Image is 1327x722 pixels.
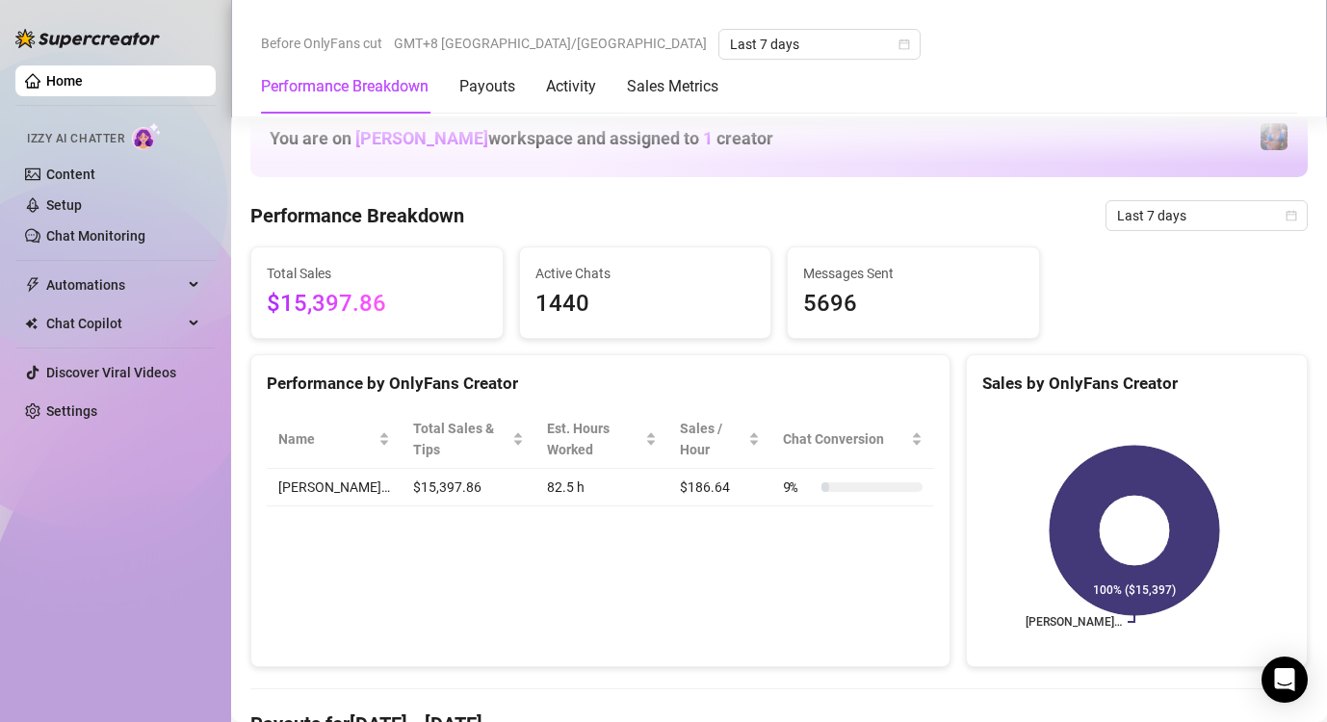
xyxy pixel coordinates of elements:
span: Before OnlyFans cut [261,29,382,58]
span: Name [278,428,375,450]
div: Performance Breakdown [261,75,429,98]
th: Chat Conversion [771,410,934,469]
span: calendar [898,39,910,50]
span: Total Sales [267,263,487,284]
img: logo-BBDzfeDw.svg [15,29,160,48]
span: Sales / Hour [680,418,744,460]
text: [PERSON_NAME]… [1026,615,1122,629]
h1: You are on workspace and assigned to creator [270,128,773,149]
span: thunderbolt [25,277,40,293]
a: Settings [46,403,97,419]
a: Chat Monitoring [46,228,145,244]
td: $186.64 [668,469,771,506]
div: Sales by OnlyFans Creator [982,371,1291,397]
span: Chat Conversion [783,428,907,450]
th: Name [267,410,402,469]
span: 9 % [783,477,814,498]
div: Performance by OnlyFans Creator [267,371,934,397]
td: $15,397.86 [402,469,535,506]
h4: Performance Breakdown [250,202,464,229]
span: Chat Copilot [46,308,183,339]
span: calendar [1286,210,1297,221]
th: Sales / Hour [668,410,771,469]
span: $15,397.86 [267,286,487,322]
a: Setup [46,197,82,213]
a: Discover Viral Videos [46,365,176,380]
span: Automations [46,270,183,300]
div: Activity [546,75,596,98]
div: Sales Metrics [627,75,718,98]
span: Active Chats [535,263,756,284]
th: Total Sales & Tips [402,410,535,469]
div: Open Intercom Messenger [1262,657,1308,703]
a: Content [46,167,95,182]
span: 1 [703,128,713,148]
span: GMT+8 [GEOGRAPHIC_DATA]/[GEOGRAPHIC_DATA] [394,29,707,58]
span: Messages Sent [803,263,1024,284]
span: Last 7 days [730,30,909,59]
a: Home [46,73,83,89]
div: Payouts [459,75,515,98]
span: Last 7 days [1117,201,1296,230]
img: AI Chatter [132,122,162,150]
span: 1440 [535,286,756,322]
span: Total Sales & Tips [413,418,508,460]
td: [PERSON_NAME]… [267,469,402,506]
td: 82.5 h [535,469,668,506]
span: [PERSON_NAME] [355,128,488,148]
span: Izzy AI Chatter [27,130,124,148]
img: Chat Copilot [25,317,38,330]
img: Jaylie [1261,123,1288,150]
div: Est. Hours Worked [547,418,641,460]
span: 5696 [803,286,1024,322]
